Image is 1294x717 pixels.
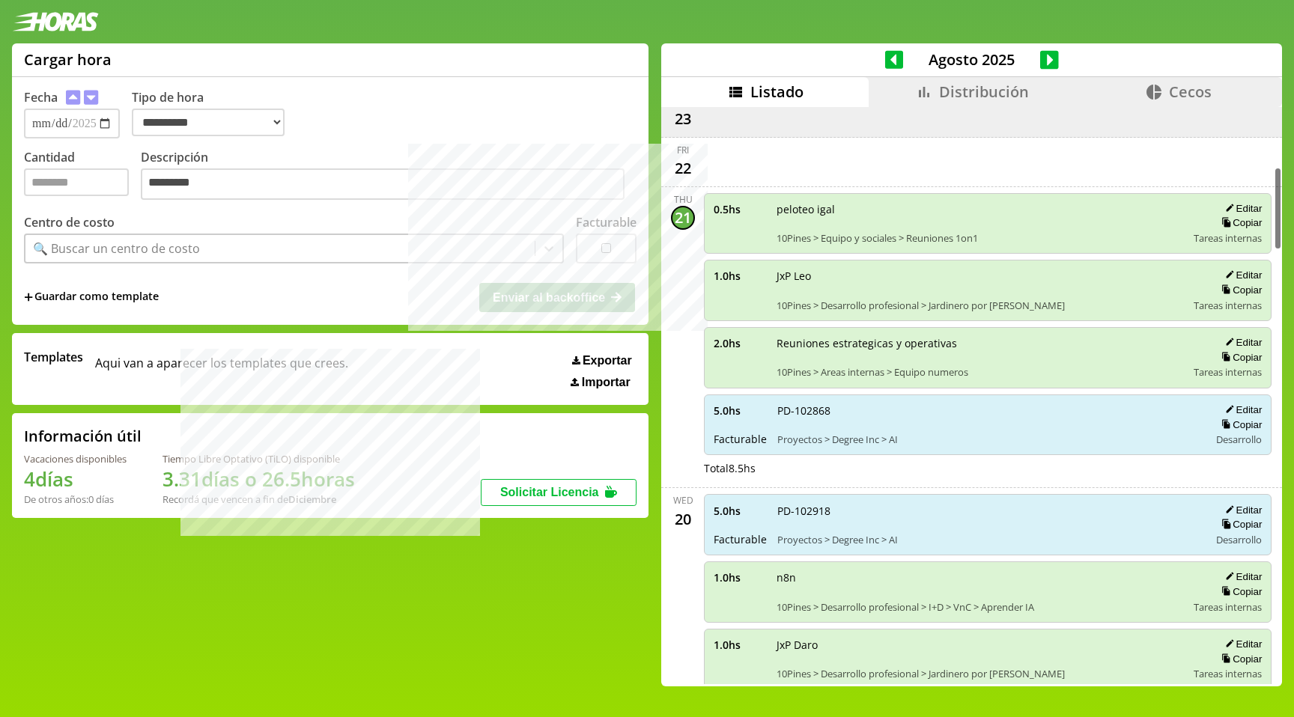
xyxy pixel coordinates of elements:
button: Editar [1221,202,1262,215]
span: 1.0 hs [714,269,766,283]
span: Tareas internas [1194,667,1262,680]
button: Copiar [1217,653,1262,665]
button: Copiar [1217,284,1262,296]
button: Copiar [1217,418,1262,431]
span: peloteo igal [777,202,1183,216]
span: 10Pines > Areas internas > Equipo numeros [777,365,1183,379]
label: Centro de costo [24,214,115,231]
span: +Guardar como template [24,289,159,305]
span: PD-102868 [777,403,1199,418]
div: Total 8.5 hs [704,461,1272,475]
span: JxP Daro [777,638,1183,652]
input: Cantidad [24,168,129,196]
span: 5.0 hs [714,403,767,418]
span: Listado [750,82,804,102]
span: 10Pines > Desarrollo profesional > Jardinero por [PERSON_NAME] [777,299,1183,312]
button: Editar [1221,336,1262,349]
h2: Información útil [24,426,142,446]
b: Diciembre [288,492,336,506]
button: Editar [1221,638,1262,650]
button: Editar [1221,403,1262,416]
span: Aqui van a aparecer los templates que crees. [95,349,348,389]
span: 10Pines > Desarrollo profesional > Jardinero por [PERSON_NAME] [777,667,1183,680]
div: 23 [671,107,695,131]
div: 22 [671,156,695,180]
h1: Cargar hora [24,49,112,70]
span: 10Pines > Desarrollo profesional > I+D > VnC > Aprender IA [777,600,1183,614]
div: scrollable content [661,107,1282,685]
span: Exportar [583,354,632,367]
span: 0.5 hs [714,202,766,216]
button: Editar [1221,504,1262,516]
div: Vacaciones disponibles [24,452,127,466]
h1: 3.31 días o 26.5 horas [162,466,355,492]
button: Exportar [568,353,637,368]
div: 20 [671,507,695,531]
span: 5.0 hs [714,504,767,518]
label: Tipo de hora [132,89,297,138]
label: Facturable [576,214,637,231]
span: Proyectos > Degree Inc > AI [777,433,1199,446]
span: JxP Leo [777,269,1183,283]
span: Desarrollo [1216,433,1262,446]
button: Copiar [1217,216,1262,229]
textarea: Descripción [141,168,625,200]
button: Solicitar Licencia [481,479,637,506]
span: Facturable [714,532,767,546]
span: Tareas internas [1194,299,1262,312]
span: 1.0 hs [714,570,766,585]
span: Solicitar Licencia [500,486,599,498]
span: 2.0 hs [714,336,766,350]
span: 1.0 hs [714,638,766,652]
span: + [24,289,33,305]
button: Editar [1221,570,1262,583]
label: Fecha [24,89,58,106]
span: Cecos [1169,82,1212,102]
span: Desarrollo [1216,533,1262,546]
span: Proyectos > Degree Inc > AI [777,533,1199,546]
div: 21 [671,206,695,230]
span: Tareas internas [1194,231,1262,245]
span: 10Pines > Equipo y sociales > Reuniones 1on1 [777,231,1183,245]
div: 🔍 Buscar un centro de costo [33,240,200,257]
span: Tareas internas [1194,365,1262,379]
button: Copiar [1217,585,1262,598]
button: Editar [1221,269,1262,281]
div: De otros años: 0 días [24,492,127,506]
select: Tipo de hora [132,109,285,136]
span: PD-102918 [777,504,1199,518]
div: Wed [673,494,693,507]
div: Thu [674,193,693,206]
span: Facturable [714,432,767,446]
button: Copiar [1217,518,1262,531]
span: Importar [582,376,631,389]
label: Descripción [141,149,637,204]
span: Tareas internas [1194,600,1262,614]
div: Tiempo Libre Optativo (TiLO) disponible [162,452,355,466]
span: Agosto 2025 [903,49,1040,70]
span: Distribución [939,82,1029,102]
h1: 4 días [24,466,127,492]
span: Reuniones estrategicas y operativas [777,336,1183,350]
button: Copiar [1217,351,1262,364]
label: Cantidad [24,149,141,204]
img: logotipo [12,12,99,31]
div: Fri [677,144,689,156]
span: Templates [24,349,83,365]
span: n8n [777,570,1183,585]
div: Recordá que vencen a fin de [162,492,355,506]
